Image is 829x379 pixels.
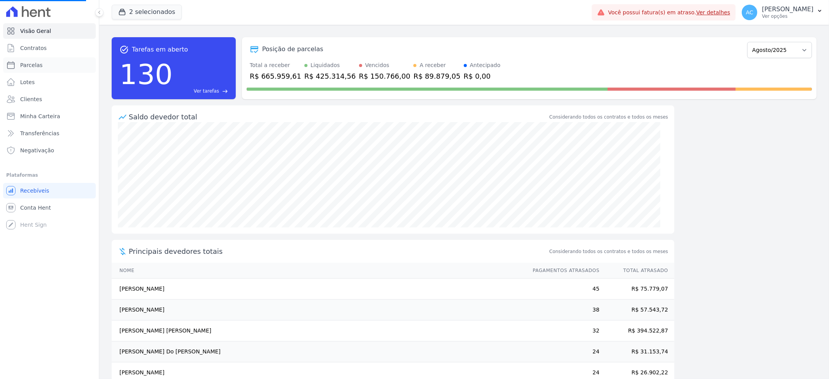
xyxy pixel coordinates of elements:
div: Considerando todos os contratos e todos os meses [549,114,668,121]
div: Posição de parcelas [262,45,323,54]
span: Principais devedores totais [129,246,548,257]
a: Contratos [3,40,96,56]
div: Antecipado [470,61,501,69]
th: Total Atrasado [600,263,674,279]
span: Você possui fatura(s) em atraso. [608,9,730,17]
th: Nome [112,263,525,279]
span: Lotes [20,78,35,86]
td: R$ 394.522,87 [600,320,674,341]
a: Ver tarefas east [176,88,228,95]
td: [PERSON_NAME] [PERSON_NAME] [112,320,525,341]
div: Vencidos [365,61,389,69]
div: A receber [420,61,446,69]
td: 24 [525,341,600,362]
a: Transferências [3,126,96,141]
div: R$ 150.766,00 [359,71,411,81]
td: [PERSON_NAME] [112,300,525,320]
span: Ver tarefas [194,88,219,95]
a: Conta Hent [3,200,96,215]
div: R$ 0,00 [464,71,501,81]
a: Recebíveis [3,183,96,198]
span: AC [746,10,753,15]
div: Plataformas [6,171,93,180]
td: R$ 75.779,07 [600,279,674,300]
a: Minha Carteira [3,109,96,124]
div: R$ 665.959,61 [250,71,301,81]
p: Ver opções [762,13,813,19]
span: east [222,88,228,94]
td: [PERSON_NAME] [112,279,525,300]
button: 2 selecionados [112,5,182,19]
a: Clientes [3,91,96,107]
p: [PERSON_NAME] [762,5,813,13]
td: 45 [525,279,600,300]
a: Lotes [3,74,96,90]
span: task_alt [119,45,129,54]
td: [PERSON_NAME] Do [PERSON_NAME] [112,341,525,362]
span: Clientes [20,95,42,103]
td: 32 [525,320,600,341]
td: R$ 57.543,72 [600,300,674,320]
span: Conta Hent [20,204,51,212]
span: Negativação [20,146,54,154]
span: Visão Geral [20,27,51,35]
span: Considerando todos os contratos e todos os meses [549,248,668,255]
span: Contratos [20,44,47,52]
span: Recebíveis [20,187,49,195]
div: Saldo devedor total [129,112,548,122]
a: Negativação [3,143,96,158]
a: Visão Geral [3,23,96,39]
button: AC [PERSON_NAME] Ver opções [736,2,829,23]
div: R$ 425.314,56 [304,71,356,81]
td: R$ 31.153,74 [600,341,674,362]
td: 38 [525,300,600,320]
span: Parcelas [20,61,43,69]
a: Parcelas [3,57,96,73]
div: Liquidados [311,61,340,69]
span: Transferências [20,129,59,137]
span: Minha Carteira [20,112,60,120]
a: Ver detalhes [696,9,731,16]
div: 130 [119,54,173,95]
th: Pagamentos Atrasados [525,263,600,279]
div: Total a receber [250,61,301,69]
div: R$ 89.879,05 [413,71,460,81]
span: Tarefas em aberto [132,45,188,54]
